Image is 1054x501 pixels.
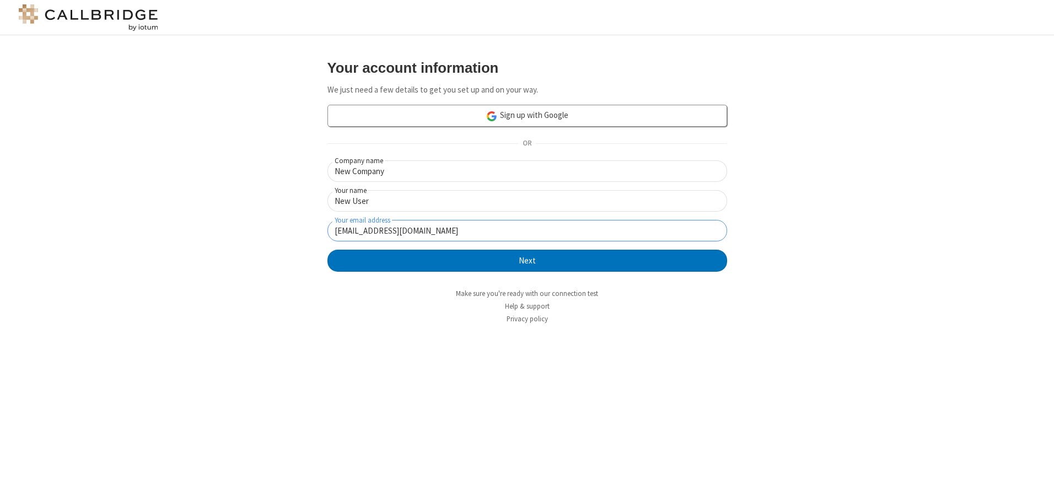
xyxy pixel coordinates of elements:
[327,105,727,127] a: Sign up with Google
[507,314,548,324] a: Privacy policy
[486,110,498,122] img: google-icon.png
[327,190,727,212] input: Your name
[327,84,727,96] p: We just need a few details to get you set up and on your way.
[327,160,727,182] input: Company name
[17,4,160,31] img: logo@2x.png
[327,250,727,272] button: Next
[456,289,598,298] a: Make sure you're ready with our connection test
[327,60,727,76] h3: Your account information
[518,136,536,152] span: OR
[505,301,550,311] a: Help & support
[327,220,727,241] input: Your email address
